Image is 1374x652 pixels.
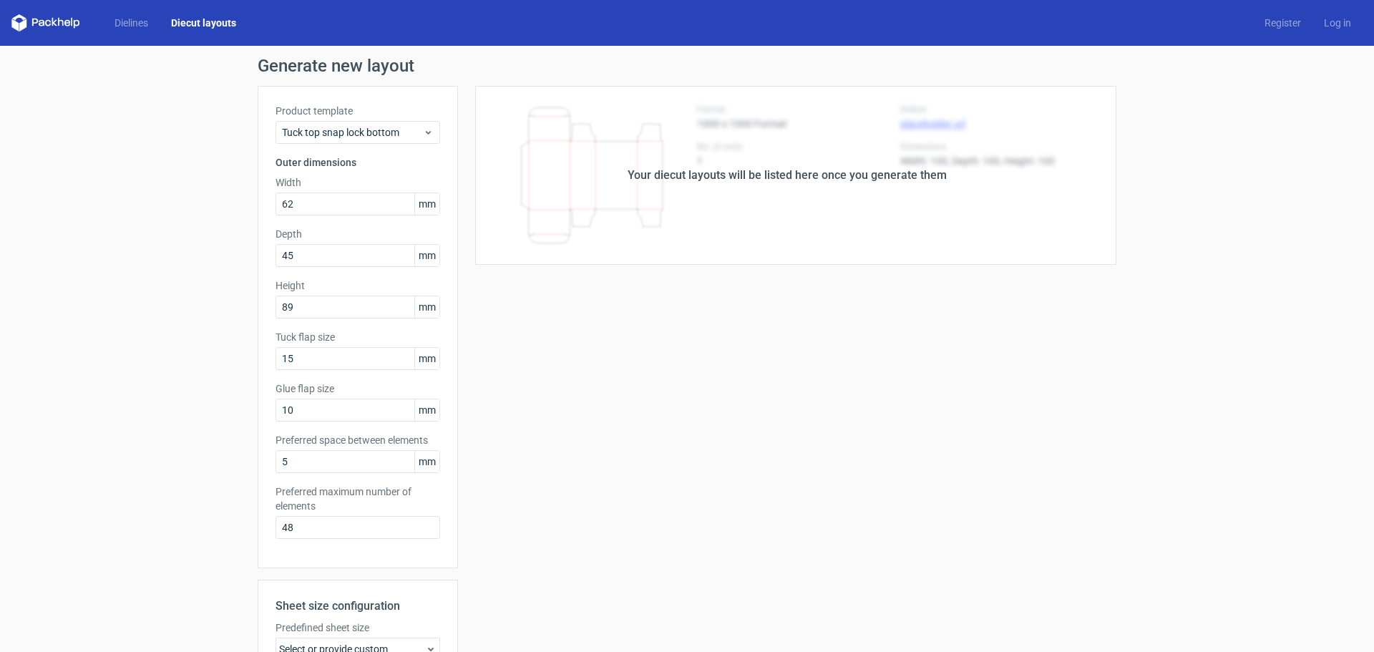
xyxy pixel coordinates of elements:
label: Depth [276,227,440,241]
div: Your diecut layouts will be listed here once you generate them [628,167,947,184]
h1: Generate new layout [258,57,1116,74]
span: mm [414,193,439,215]
span: mm [414,348,439,369]
label: Product template [276,104,440,118]
label: Preferred space between elements [276,433,440,447]
span: mm [414,399,439,421]
span: mm [414,451,439,472]
a: Log in [1312,16,1363,30]
h3: Outer dimensions [276,155,440,170]
a: Diecut layouts [160,16,248,30]
span: Tuck top snap lock bottom [282,125,423,140]
label: Tuck flap size [276,330,440,344]
a: Dielines [103,16,160,30]
label: Glue flap size [276,381,440,396]
label: Preferred maximum number of elements [276,485,440,513]
label: Predefined sheet size [276,621,440,635]
label: Height [276,278,440,293]
h2: Sheet size configuration [276,598,440,615]
span: mm [414,245,439,266]
label: Width [276,175,440,190]
span: mm [414,296,439,318]
a: Register [1253,16,1312,30]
